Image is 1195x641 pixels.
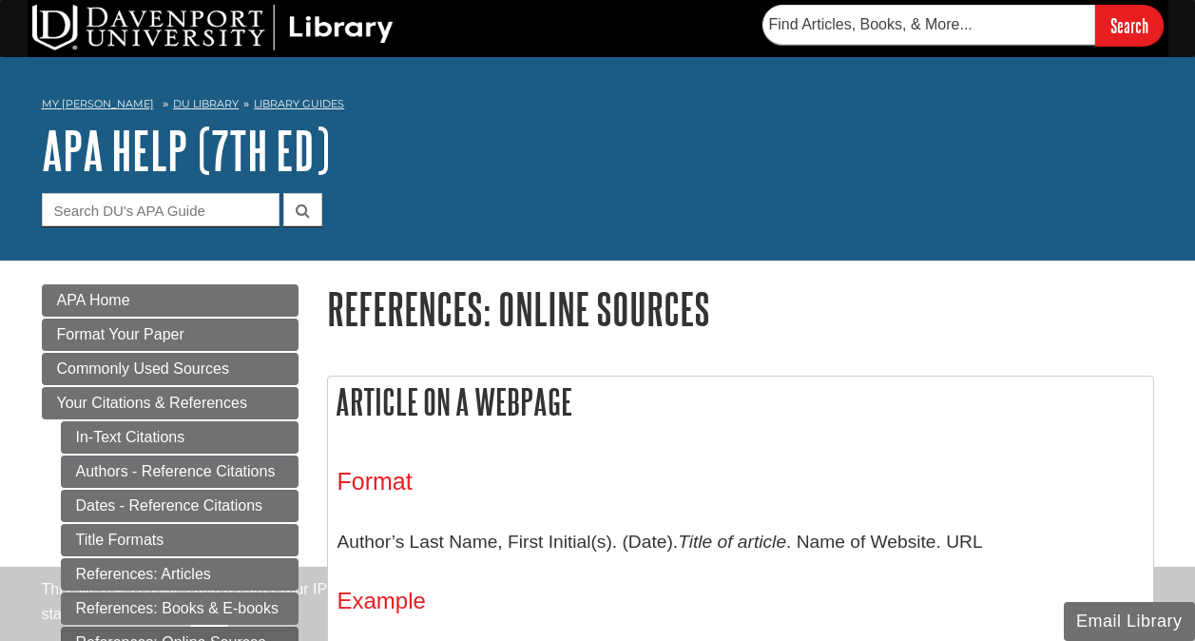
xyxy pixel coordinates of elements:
[173,97,239,110] a: DU Library
[42,96,154,112] a: My [PERSON_NAME]
[57,360,229,377] span: Commonly Used Sources
[32,5,394,50] img: DU Library
[61,592,299,625] a: References: Books & E-books
[57,326,184,342] span: Format Your Paper
[762,5,1164,46] form: Searches DU Library's articles, books, and more
[337,589,1144,613] h4: Example
[42,353,299,385] a: Commonly Used Sources
[337,468,1144,495] h3: Format
[57,292,130,308] span: APA Home
[42,284,299,317] a: APA Home
[57,395,247,411] span: Your Citations & References
[42,121,330,180] a: APA Help (7th Ed)
[42,91,1154,122] nav: breadcrumb
[61,558,299,591] a: References: Articles
[61,524,299,556] a: Title Formats
[328,377,1153,427] h2: Article on a Webpage
[337,515,1144,570] p: Author’s Last Name, First Initial(s). (Date). . Name of Website. URL
[1095,5,1164,46] input: Search
[327,284,1154,333] h1: References: Online Sources
[61,490,299,522] a: Dates - Reference Citations
[1064,602,1195,641] button: Email Library
[254,97,344,110] a: Library Guides
[42,387,299,419] a: Your Citations & References
[42,319,299,351] a: Format Your Paper
[762,5,1095,45] input: Find Articles, Books, & More...
[61,421,299,454] a: In-Text Citations
[678,532,786,552] i: Title of article
[42,193,279,226] input: Search DU's APA Guide
[61,456,299,488] a: Authors - Reference Citations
